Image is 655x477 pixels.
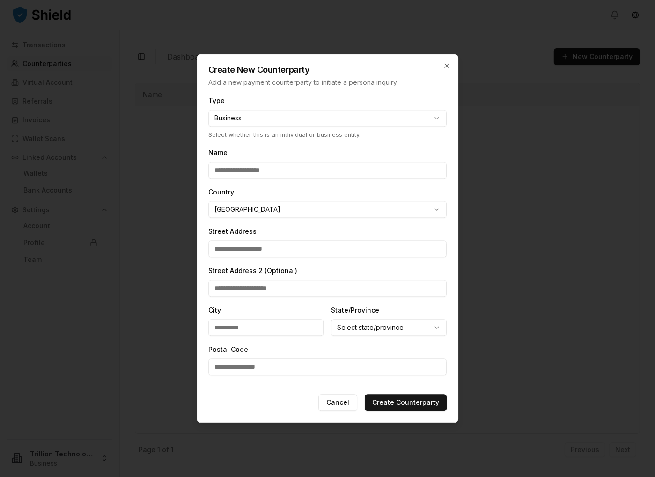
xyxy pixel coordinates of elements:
[208,228,257,236] label: Street Address
[208,130,447,139] p: Select whether this is an individual or business entity.
[208,346,248,354] label: Postal Code
[208,306,221,314] label: City
[208,267,297,275] label: Street Address 2 (Optional)
[331,306,380,314] label: State/Province
[365,395,447,411] button: Create Counterparty
[208,188,234,196] label: Country
[208,78,447,87] p: Add a new payment counterparty to initiate a persona inquiry.
[318,395,357,411] button: Cancel
[208,149,228,157] label: Name
[208,66,447,74] h2: Create New Counterparty
[208,97,225,104] label: Type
